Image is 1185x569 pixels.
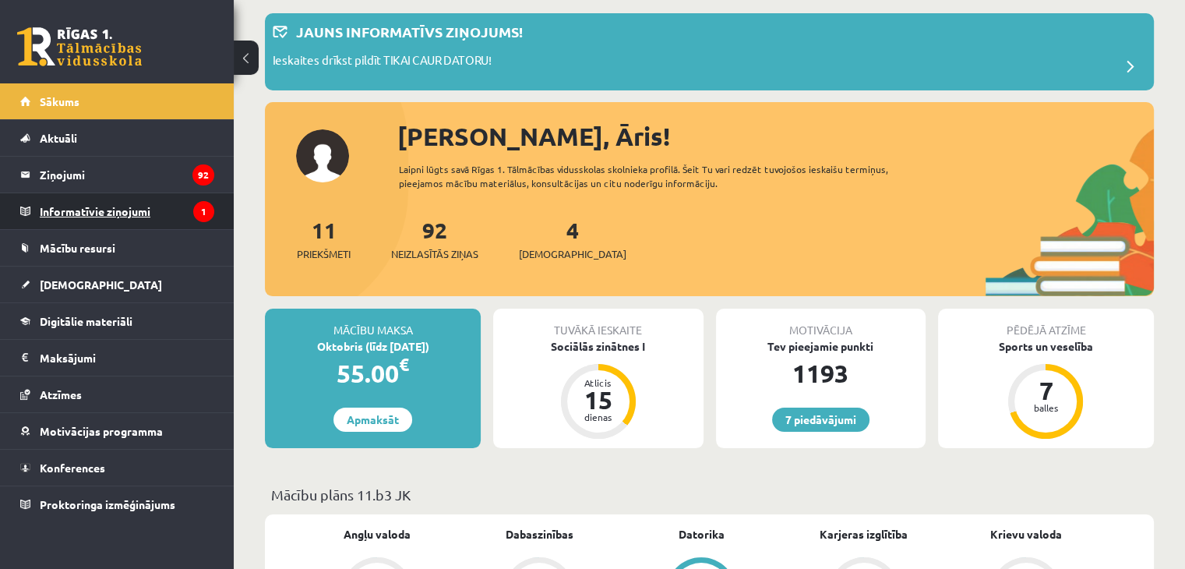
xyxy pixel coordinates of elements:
[20,303,214,339] a: Digitālie materiāli
[399,353,409,376] span: €
[391,246,478,262] span: Neizlasītās ziņas
[297,216,351,262] a: 11Priekšmeti
[575,378,622,387] div: Atlicis
[716,309,926,338] div: Motivācija
[40,94,79,108] span: Sākums
[40,314,132,328] span: Digitālie materiāli
[40,131,77,145] span: Aktuāli
[20,267,214,302] a: [DEMOGRAPHIC_DATA]
[273,21,1146,83] a: Jauns informatīvs ziņojums! Ieskaites drīkst pildīt TIKAI CAUR DATORU!
[493,338,703,441] a: Sociālās zinātnes I Atlicis 15 dienas
[17,27,142,66] a: Rīgas 1. Tālmācības vidusskola
[938,338,1154,441] a: Sports un veselība 7 balles
[20,230,214,266] a: Mācību resursi
[20,486,214,522] a: Proktoringa izmēģinājums
[40,277,162,292] span: [DEMOGRAPHIC_DATA]
[20,450,214,486] a: Konferences
[40,193,214,229] legend: Informatīvie ziņojumi
[40,387,82,401] span: Atzīmes
[193,201,214,222] i: 1
[333,408,412,432] a: Apmaksāt
[679,526,725,542] a: Datorika
[40,461,105,475] span: Konferences
[273,51,492,73] p: Ieskaites drīkst pildīt TIKAI CAUR DATORU!
[716,338,926,355] div: Tev pieejamie punkti
[493,338,703,355] div: Sociālās zinātnes I
[40,497,175,511] span: Proktoringa izmēģinājums
[192,164,214,186] i: 92
[990,526,1062,542] a: Krievu valoda
[506,526,573,542] a: Dabaszinības
[296,21,523,42] p: Jauns informatīvs ziņojums!
[265,355,481,392] div: 55.00
[772,408,869,432] a: 7 piedāvājumi
[1022,403,1069,412] div: balles
[575,387,622,412] div: 15
[271,484,1148,505] p: Mācību plāns 11.b3 JK
[40,157,214,193] legend: Ziņojumi
[20,340,214,376] a: Maksājumi
[20,193,214,229] a: Informatīvie ziņojumi1
[397,118,1154,155] div: [PERSON_NAME], Āris!
[265,338,481,355] div: Oktobris (līdz [DATE])
[938,338,1154,355] div: Sports un veselība
[575,412,622,422] div: dienas
[20,120,214,156] a: Aktuāli
[40,241,115,255] span: Mācību resursi
[938,309,1154,338] div: Pēdējā atzīme
[399,162,933,190] div: Laipni lūgts savā Rīgas 1. Tālmācības vidusskolas skolnieka profilā. Šeit Tu vari redzēt tuvojošo...
[344,526,411,542] a: Angļu valoda
[20,413,214,449] a: Motivācijas programma
[20,83,214,119] a: Sākums
[297,246,351,262] span: Priekšmeti
[1022,378,1069,403] div: 7
[265,309,481,338] div: Mācību maksa
[40,424,163,438] span: Motivācijas programma
[20,376,214,412] a: Atzīmes
[20,157,214,193] a: Ziņojumi92
[493,309,703,338] div: Tuvākā ieskaite
[716,355,926,392] div: 1193
[519,246,626,262] span: [DEMOGRAPHIC_DATA]
[820,526,908,542] a: Karjeras izglītība
[40,340,214,376] legend: Maksājumi
[519,216,626,262] a: 4[DEMOGRAPHIC_DATA]
[391,216,478,262] a: 92Neizlasītās ziņas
